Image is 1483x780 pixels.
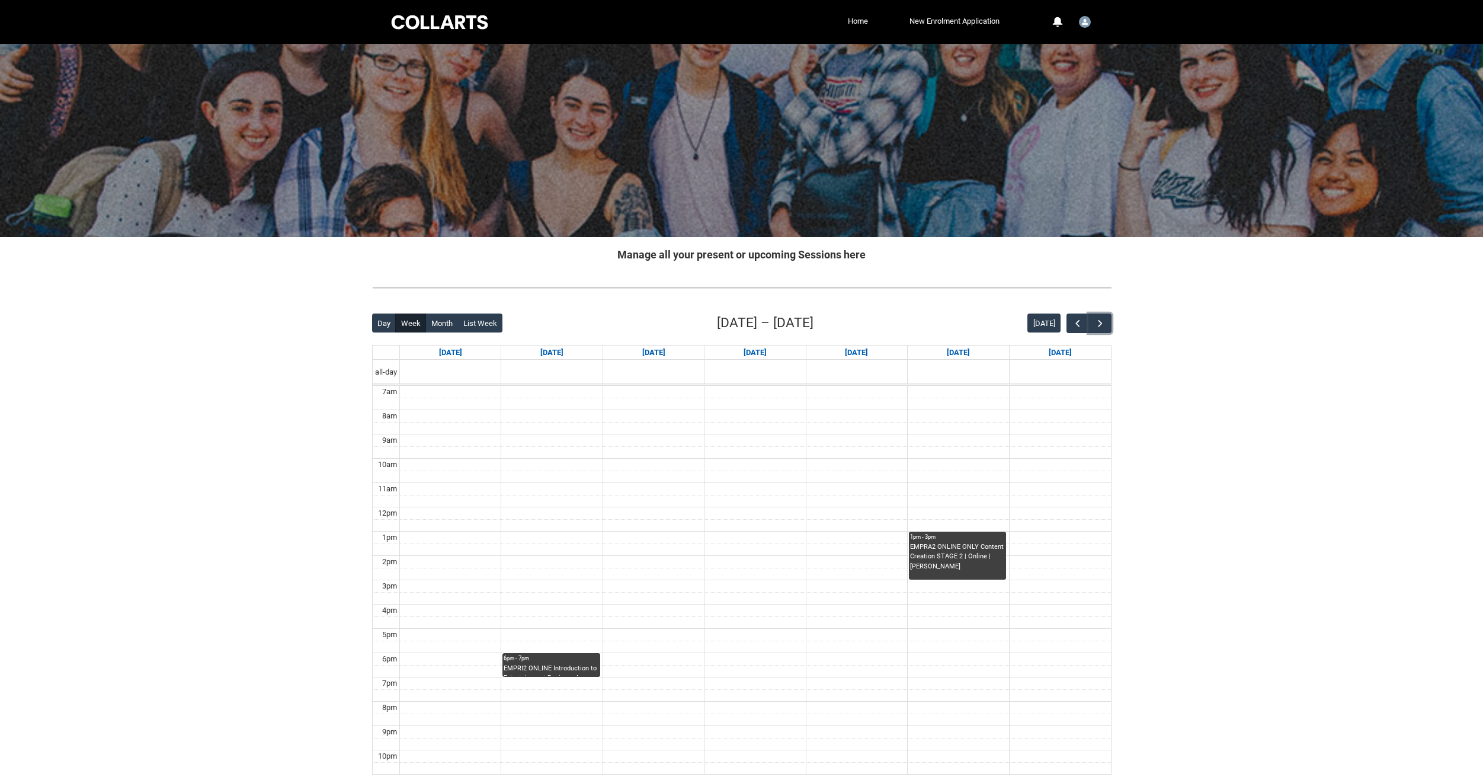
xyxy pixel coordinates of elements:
button: Day [372,314,396,333]
div: 3pm [380,580,399,592]
div: 10pm [376,750,399,762]
div: EMPRI2 ONLINE Introduction to Entertainment Business Law STAGE 2 | Online | [PERSON_NAME] [504,664,598,677]
div: 2pm [380,556,399,568]
a: Go to September 17, 2025 [741,346,769,360]
button: Month [425,314,458,333]
h2: Manage all your present or upcoming Sessions here [372,247,1112,263]
button: User Profile Student.syounes.5880 [1076,11,1094,30]
h2: [DATE] – [DATE] [717,313,813,333]
button: Week [395,314,426,333]
button: List Week [457,314,502,333]
div: 1pm [380,532,399,544]
div: 8am [380,410,399,422]
div: 1pm - 3pm [910,533,1005,541]
div: 9am [380,434,399,446]
span: all-day [373,366,399,378]
div: 6pm - 7pm [504,654,598,663]
div: 7am [380,386,399,398]
a: Go to September 18, 2025 [843,346,870,360]
div: 8pm [380,702,399,714]
div: 9pm [380,726,399,738]
a: Go to September 20, 2025 [1046,346,1074,360]
button: [DATE] [1027,314,1061,333]
a: Home [845,12,871,30]
div: 10am [376,459,399,471]
img: REDU_GREY_LINE [372,282,1112,294]
div: 5pm [380,629,399,641]
a: Go to September 16, 2025 [640,346,668,360]
div: 7pm [380,677,399,689]
a: New Enrolment Application [907,12,1002,30]
div: 12pm [376,507,399,519]
button: Previous Week [1066,314,1089,333]
button: Next Week [1088,314,1111,333]
div: 11am [376,483,399,495]
a: Go to September 19, 2025 [944,346,972,360]
a: Go to September 15, 2025 [538,346,566,360]
div: 4pm [380,605,399,616]
div: EMPRA2 ONLINE ONLY Content Creation STAGE 2 | Online | [PERSON_NAME] [910,542,1005,572]
div: 6pm [380,653,399,665]
img: Student.syounes.5880 [1079,16,1091,28]
a: Go to September 14, 2025 [437,346,465,360]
